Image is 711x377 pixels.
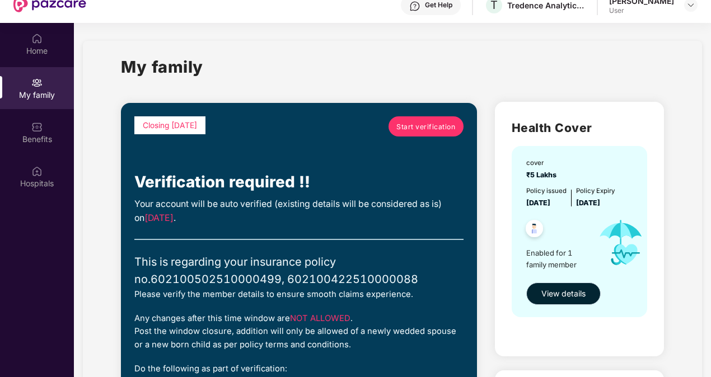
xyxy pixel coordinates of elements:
h1: My family [121,54,203,79]
div: Policy Expiry [576,186,615,196]
span: [DATE] [144,213,174,223]
div: Policy issued [526,186,567,196]
span: View details [541,288,586,300]
button: View details [526,282,601,305]
div: User [609,6,674,15]
span: Start verification [396,121,455,132]
img: svg+xml;base64,PHN2ZyBpZD0iSG9zcGl0YWxzIiB4bWxucz0iaHR0cDovL3d3dy53My5vcmcvMjAwMC9zdmciIHdpZHRoPS... [31,166,43,177]
img: svg+xml;base64,PHN2ZyB3aWR0aD0iMjAiIGhlaWdodD0iMjAiIHZpZXdCb3g9IjAgMCAyMCAyMCIgZmlsbD0ibm9uZSIgeG... [31,77,43,88]
div: cover [526,158,560,168]
div: This is regarding your insurance policy no. 602100502510000499, 602100422510000088 [134,253,464,288]
a: Start verification [389,116,464,136]
span: [DATE] [526,199,550,207]
h2: Health Cover [512,119,647,137]
img: svg+xml;base64,PHN2ZyBpZD0iSGVscC0zMngzMiIgeG1sbnM9Imh0dHA6Ly93d3cudzMub3JnLzIwMDAvc3ZnIiB3aWR0aD... [409,1,420,12]
div: Your account will be auto verified (existing details will be considered as is) on . [134,197,464,225]
img: icon [590,209,652,277]
img: svg+xml;base64,PHN2ZyBpZD0iRHJvcGRvd24tMzJ4MzIiIHhtbG5zPSJodHRwOi8vd3d3LnczLm9yZy8yMDAwL3N2ZyIgd2... [686,1,695,10]
div: Verification required !! [134,170,464,195]
div: Do the following as part of verification: [134,362,464,375]
img: svg+xml;base64,PHN2ZyB4bWxucz0iaHR0cDovL3d3dy53My5vcmcvMjAwMC9zdmciIHdpZHRoPSI0OC45NDMiIGhlaWdodD... [521,216,548,244]
span: ₹5 Lakhs [526,171,560,179]
span: [DATE] [576,199,600,207]
img: svg+xml;base64,PHN2ZyBpZD0iSG9tZSIgeG1sbnM9Imh0dHA6Ly93d3cudzMub3JnLzIwMDAvc3ZnIiB3aWR0aD0iMjAiIG... [31,33,43,44]
div: Please verify the member details to ensure smooth claims experience. [134,288,464,301]
span: Closing [DATE] [143,121,197,130]
img: svg+xml;base64,PHN2ZyBpZD0iQmVuZWZpdHMiIHhtbG5zPSJodHRwOi8vd3d3LnczLm9yZy8yMDAwL3N2ZyIgd2lkdGg9Ij... [31,121,43,133]
span: Enabled for 1 family member [526,247,590,270]
div: Any changes after this time window are . Post the window closure, addition will only be allowed o... [134,312,464,351]
div: Get Help [425,1,452,10]
span: NOT ALLOWED [290,313,350,323]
